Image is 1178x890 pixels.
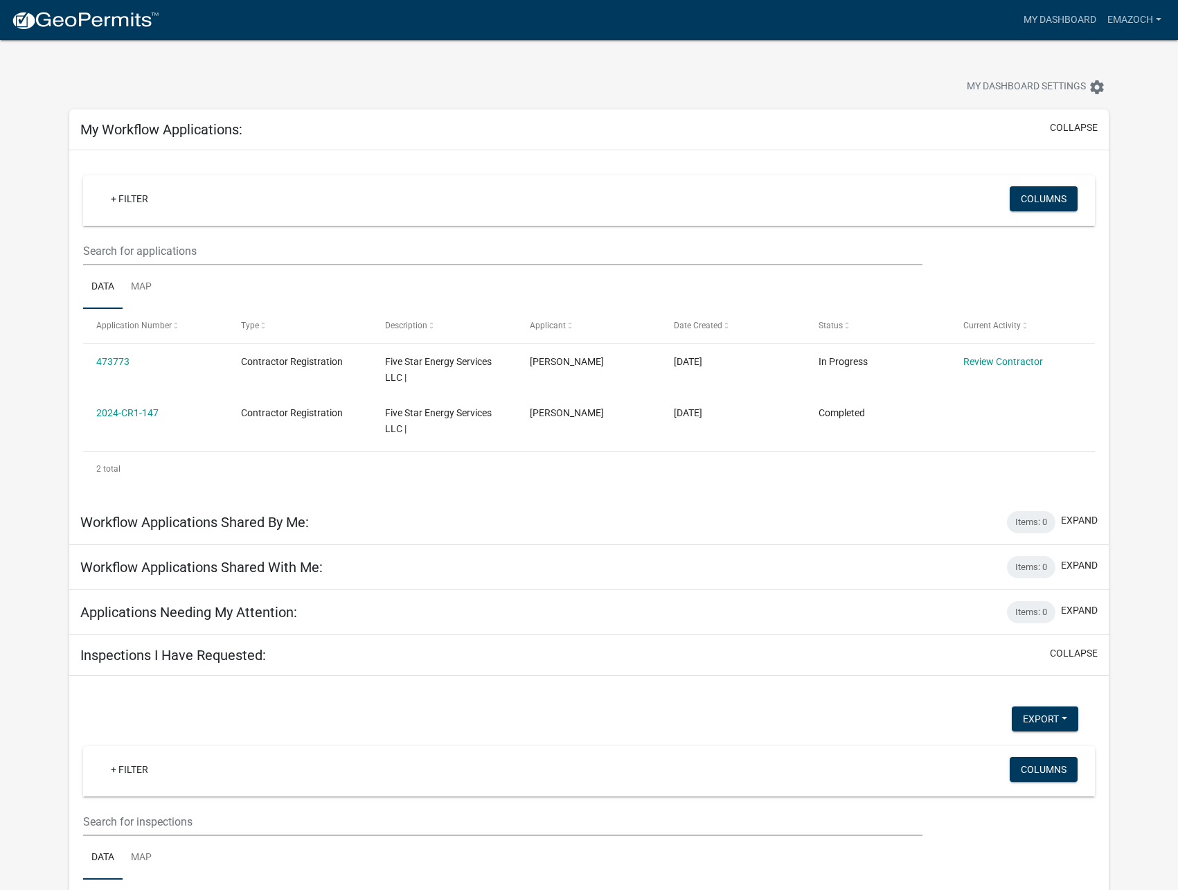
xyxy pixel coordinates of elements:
a: Data [83,836,123,880]
h5: Applications Needing My Attention: [80,604,297,621]
a: 473773 [96,356,130,367]
div: Items: 0 [1007,556,1055,578]
a: Review Contractor [963,356,1043,367]
button: expand [1061,513,1098,528]
datatable-header-cell: Current Activity [949,309,1094,342]
span: Date Created [674,321,722,330]
datatable-header-cell: Applicant [517,309,661,342]
h5: Workflow Applications Shared With Me: [80,559,323,576]
a: Map [123,836,160,880]
span: Type [241,321,259,330]
input: Search for applications [83,237,922,265]
i: settings [1089,79,1105,96]
span: My Dashboard Settings [967,79,1086,96]
button: Export [1012,706,1078,731]
span: 09/04/2025 [674,356,702,367]
datatable-header-cell: Status [805,309,950,342]
h5: My Workflow Applications: [80,121,242,138]
span: Description [385,321,427,330]
datatable-header-cell: Description [372,309,517,342]
span: In Progress [819,356,868,367]
span: Eric Mazoch [530,356,604,367]
button: collapse [1050,121,1098,135]
button: expand [1061,558,1098,573]
div: Items: 0 [1007,601,1055,623]
span: Contractor Registration [241,407,343,418]
a: + Filter [100,757,159,782]
button: Columns [1010,757,1078,782]
button: expand [1061,603,1098,618]
a: My Dashboard [1018,7,1102,33]
span: Five Star Energy Services LLC | [385,356,492,383]
h5: Workflow Applications Shared By Me: [80,514,309,531]
div: collapse [69,150,1109,500]
div: 2 total [83,452,1095,486]
span: Five Star Energy Services LLC | [385,407,492,434]
span: Eric Mazoch [530,407,604,418]
datatable-header-cell: Date Created [661,309,805,342]
span: Completed [819,407,865,418]
a: Map [123,265,160,310]
a: Data [83,265,123,310]
span: Status [819,321,843,330]
span: Current Activity [963,321,1021,330]
a: EMazoch [1102,7,1167,33]
span: Application Number [96,321,172,330]
span: Contractor Registration [241,356,343,367]
datatable-header-cell: Application Number [83,309,228,342]
button: My Dashboard Settingssettings [956,73,1116,100]
input: Search for inspections [83,808,922,836]
span: 04/25/2024 [674,407,702,418]
h5: Inspections I Have Requested: [80,647,266,664]
a: 2024-CR1-147 [96,407,159,418]
datatable-header-cell: Type [228,309,373,342]
div: Items: 0 [1007,511,1055,533]
a: + Filter [100,186,159,211]
button: collapse [1050,646,1098,661]
button: Columns [1010,186,1078,211]
span: Applicant [530,321,566,330]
